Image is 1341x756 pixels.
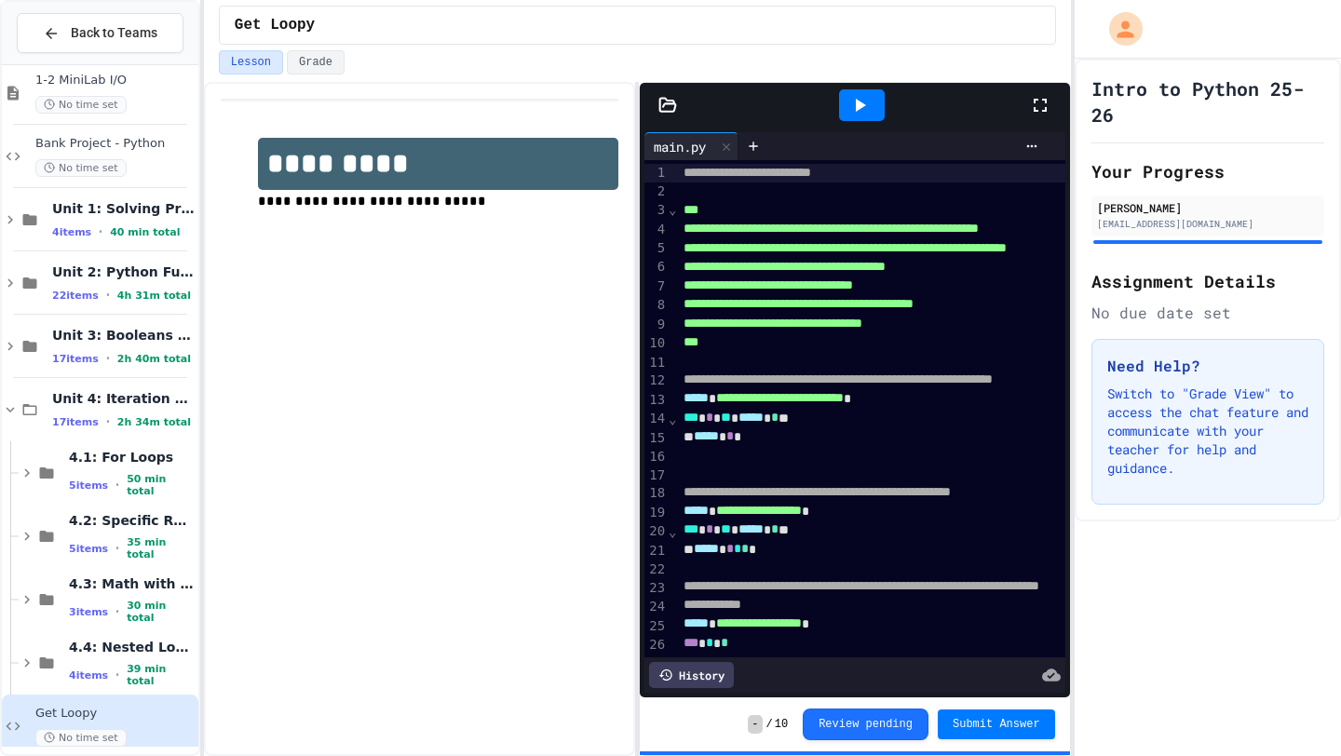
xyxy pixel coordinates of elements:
span: Get Loopy [235,14,315,36]
div: 6 [644,258,668,277]
span: 1-2 MiniLab I/O [35,73,195,88]
div: 23 [644,579,668,598]
span: 4.4: Nested Loops [69,639,195,655]
span: • [106,414,110,429]
span: Submit Answer [953,717,1040,732]
div: 9 [644,316,668,334]
div: 17 [644,466,668,485]
h3: Need Help? [1107,355,1308,377]
div: History [649,662,734,688]
span: Get Loopy [35,706,195,722]
div: 14 [644,410,668,428]
span: Fold line [668,412,677,426]
span: 2h 34m total [117,416,191,428]
div: 13 [644,391,668,410]
span: 4.3: Math with Loops [69,575,195,592]
div: 1 [644,164,668,182]
div: 15 [644,429,668,448]
span: 4 items [52,226,91,238]
div: 7 [644,277,668,296]
div: 25 [644,617,668,636]
span: Unit 4: Iteration and Random Numbers [52,390,195,407]
span: Unit 3: Booleans and Conditionals [52,327,195,344]
h2: Your Progress [1091,158,1324,184]
div: My Account [1090,7,1147,50]
div: 20 [644,522,668,541]
span: 35 min total [127,536,195,560]
button: Submit Answer [938,709,1055,739]
span: 40 min total [110,226,180,238]
span: 10 [775,717,788,732]
div: 24 [644,598,668,616]
div: 16 [644,448,668,466]
div: 19 [644,504,668,522]
div: 4 [644,221,668,239]
div: 11 [644,354,668,372]
h2: Assignment Details [1091,268,1324,294]
span: 22 items [52,290,99,302]
div: 10 [644,334,668,353]
div: 27 [644,655,668,674]
div: 2 [644,182,668,201]
span: 4h 31m total [117,290,191,302]
span: • [106,351,110,366]
span: 5 items [69,479,108,492]
span: - [748,715,762,734]
div: 3 [644,201,668,220]
button: Back to Teams [17,13,183,53]
span: 4.2: Specific Ranges [69,512,195,529]
span: 39 min total [127,663,195,687]
div: [PERSON_NAME] [1097,199,1319,216]
span: Fold line [668,202,677,217]
span: Bank Project - Python [35,136,195,152]
div: 21 [644,542,668,560]
span: Back to Teams [71,23,157,43]
span: 5 items [69,543,108,555]
span: Unit 2: Python Fundamentals [52,263,195,280]
span: 2h 40m total [117,353,191,365]
div: 22 [644,560,668,579]
span: • [115,478,119,493]
span: No time set [35,729,127,747]
span: • [115,668,119,682]
p: Switch to "Grade View" to access the chat feature and communicate with your teacher for help and ... [1107,385,1308,478]
span: No time set [35,96,127,114]
span: Fold line [668,656,677,671]
div: 12 [644,371,668,390]
div: [EMAIL_ADDRESS][DOMAIN_NAME] [1097,217,1319,231]
span: Unit 1: Solving Problems in Computer Science [52,200,195,217]
div: 5 [644,239,668,258]
div: 26 [644,636,668,655]
span: • [115,541,119,556]
span: • [106,288,110,303]
span: No time set [35,159,127,177]
span: • [99,224,102,239]
div: main.py [644,132,738,160]
span: • [115,604,119,619]
span: 4.1: For Loops [69,449,195,466]
div: 18 [644,484,668,503]
span: 30 min total [127,600,195,624]
span: 4 items [69,669,108,682]
span: 17 items [52,416,99,428]
button: Grade [287,50,345,74]
div: No due date set [1091,302,1324,324]
span: / [766,717,773,732]
div: main.py [644,137,715,156]
div: 8 [644,296,668,315]
span: 3 items [69,606,108,618]
button: Lesson [219,50,283,74]
span: 17 items [52,353,99,365]
span: 50 min total [127,473,195,497]
span: Fold line [668,524,677,539]
h1: Intro to Python 25-26 [1091,75,1324,128]
button: Review pending [803,709,928,740]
